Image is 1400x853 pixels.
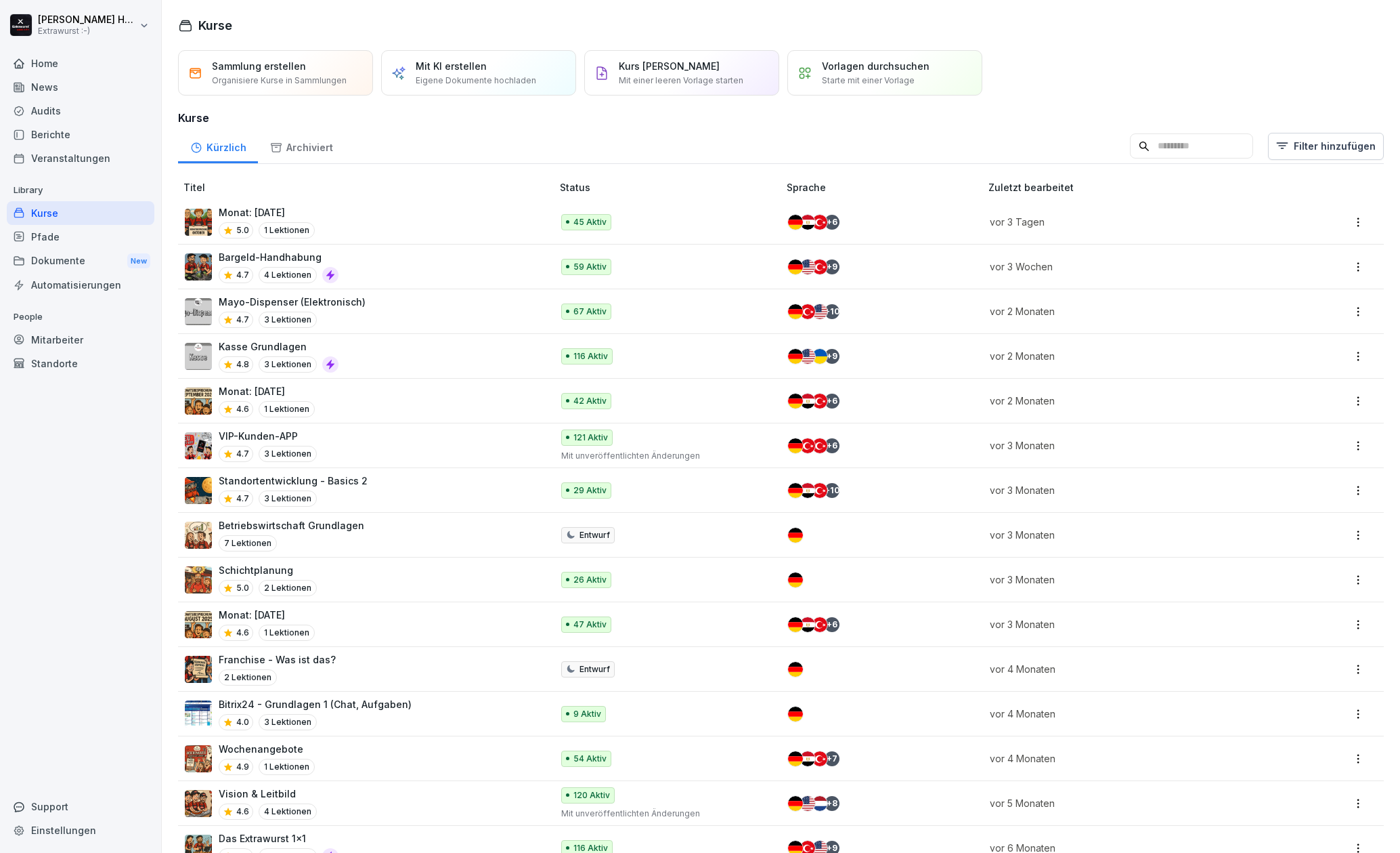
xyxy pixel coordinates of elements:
p: vor 2 Monaten [990,394,1267,408]
p: 5.0 [236,582,249,594]
p: Das Extrawurst 1x1 [219,831,338,846]
p: Zuletzt bearbeitet [988,180,1283,194]
p: 4.7 [236,493,249,505]
img: de.svg [788,215,803,230]
p: 45 Aktiv [573,216,607,228]
div: Kürzlich [178,129,258,163]
img: c5aux04luvp2sey7l1nulazl.png [185,566,212,594]
div: + 6 [825,617,839,632]
p: 29 Aktiv [573,484,607,497]
p: Mit unveröffentlichten Änderungen [561,808,765,820]
p: 3 Lektionen [259,714,317,730]
p: 2 Lektionen [259,580,317,596]
p: 26 Aktiv [573,574,607,586]
p: 54 Aktiv [573,753,607,765]
p: Sammlung erstellen [212,59,306,73]
p: 67 Aktiv [573,306,607,318]
p: vor 3 Monaten [990,483,1267,497]
p: vor 3 Wochen [990,259,1267,274]
p: Schichtplanung [219,563,317,577]
img: de.svg [788,662,803,677]
p: Kurs [PERSON_NAME] [619,59,720,73]
a: News [7,75,154,99]
p: People [7,306,154,328]
p: 4.7 [236,314,249,326]
img: tr.svg [812,617,827,632]
img: ua.svg [812,349,827,364]
img: tr.svg [812,259,827,274]
div: + 10 [825,304,839,319]
p: 4 Lektionen [259,804,317,820]
p: vor 3 Monaten [990,438,1267,453]
p: VIP-Kunden-APP [219,429,317,443]
p: vor 4 Monaten [990,662,1267,676]
a: Audits [7,99,154,123]
p: 4.7 [236,269,249,281]
p: vor 4 Monaten [990,707,1267,721]
img: eg.svg [800,617,815,632]
a: Archiviert [258,129,345,163]
img: tr.svg [812,215,827,230]
p: 5.0 [236,224,249,236]
p: 4.8 [236,358,249,371]
img: fl3muk5js3wygrkwqyiivn89.png [185,388,212,415]
p: 3 Lektionen [259,356,317,373]
p: Mit KI erstellen [416,59,487,73]
img: de.svg [788,349,803,364]
a: DokumenteNew [7,249,154,274]
p: 7 Lektionen [219,535,277,552]
img: xgjalw4uupsv7yowim3al2gk.png [185,522,212,549]
p: 4.6 [236,627,249,639]
img: tr.svg [812,483,827,498]
p: vor 5 Monaten [990,796,1267,810]
p: 4.7 [236,448,249,460]
div: + 6 [825,438,839,453]
p: vor 3 Monaten [990,617,1267,631]
p: 120 Aktiv [573,789,610,802]
img: de.svg [788,617,803,632]
img: fd228p8gennu2yk7lvewu6l1.png [185,656,212,683]
img: de.svg [788,796,803,811]
a: Kurse [7,201,154,225]
p: Mit einer leeren Vorlage starten [619,75,743,87]
img: e3zkrmd6y1mcqvn0xc9mk8l3.png [185,790,212,817]
img: tr.svg [812,751,827,766]
div: + 9 [825,349,839,364]
div: Pfade [7,225,154,249]
p: vor 3 Monaten [990,528,1267,542]
div: + 7 [825,751,839,766]
p: Organisiere Kurse in Sammlungen [212,75,347,87]
a: Automatisierungen [7,273,154,297]
a: Einstellungen [7,818,154,842]
p: vor 3 Monaten [990,573,1267,587]
p: 2 Lektionen [219,669,277,686]
p: Betriebswirtschaft Grundlagen [219,518,364,533]
img: de.svg [788,438,803,453]
p: 42 Aktiv [573,395,607,407]
img: us.svg [800,259,815,274]
p: Titel [183,180,554,194]
p: 4.6 [236,403,249,415]
img: eg.svg [800,751,815,766]
a: Home [7,51,154,75]
a: Mitarbeiter [7,328,154,352]
h3: Kurse [178,110,1384,126]
img: a0m7f85hpourwsdu9f1j3y50.png [185,343,212,370]
img: de.svg [788,394,803,409]
p: Monat: [DATE] [219,608,315,622]
img: tr.svg [800,438,815,453]
div: + 8 [825,796,839,811]
p: 4.0 [236,716,249,728]
a: Berichte [7,123,154,146]
p: 1 Lektionen [259,759,315,775]
img: m8fwnm031ia1f7g8yx7pm1rx.png [185,209,212,236]
img: tr.svg [800,304,815,319]
img: eg.svg [800,394,815,409]
div: + 6 [825,394,839,409]
p: 4.6 [236,806,249,818]
p: Vision & Leitbild [219,787,317,801]
img: eg.svg [800,215,815,230]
